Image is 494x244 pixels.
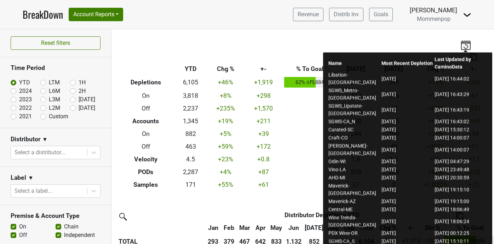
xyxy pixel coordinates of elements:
[434,102,487,118] td: [DATE] 16:43:19
[463,11,471,19] img: Dropdown Menu
[207,115,245,127] td: +19 %
[303,221,326,234] th: Jul: activate to sort column ascending
[381,87,434,102] td: [DATE]
[19,112,32,121] label: 2021
[207,140,245,153] td: +59 %
[117,210,128,222] img: filter
[245,102,282,115] td: +1,570
[79,104,95,112] label: [DATE]
[284,221,303,234] th: Jun: activate to sort column ascending
[434,182,487,197] td: [DATE] 19:15:10
[49,112,68,121] label: Custom
[381,102,434,118] td: [DATE]
[293,8,323,21] a: Revenue
[245,63,282,76] th: +-
[434,87,487,102] td: [DATE] 16:43:29
[381,142,434,157] td: [DATE]
[417,16,450,22] span: Mommenpop
[207,153,245,166] td: +23 %
[381,174,434,182] td: [DATE]
[434,174,487,182] td: [DATE] 20:30:59
[11,36,100,50] button: Reset filters
[221,221,237,234] th: Feb: activate to sort column ascending
[117,89,175,102] th: On
[328,157,381,166] td: Odin-WI
[381,229,434,237] td: [DATE]
[381,134,434,142] td: [DATE]
[175,153,207,166] td: 4.5
[434,206,487,214] td: [DATE] 18:06:49
[253,221,269,234] th: Apr: activate to sort column ascending
[268,221,284,234] th: May: activate to sort column ascending
[221,209,423,221] th: Distributor Depletions YTD
[434,197,487,206] td: [DATE] 19:15:00
[329,8,363,21] a: Distrib Inv
[117,221,205,234] th: &nbsp;: activate to sort column ascending
[117,178,175,191] th: Samples
[11,174,26,181] h3: Label
[117,127,175,140] th: On
[207,89,245,102] td: +8 %
[175,115,207,127] td: 1,345
[11,136,40,143] h3: Distributor
[245,166,282,178] td: +87
[381,197,434,206] td: [DATE]
[245,76,282,90] td: +1,919
[328,214,381,229] td: Wine Trends-[GEOGRAPHIC_DATA]
[69,8,123,21] button: Account Reports
[49,104,60,112] label: L2M
[207,63,245,76] th: Chg %
[117,153,175,166] th: Velocity
[207,127,245,140] td: +5 %
[434,157,487,166] td: [DATE] 04:47:29
[117,166,175,178] th: PODs
[434,142,487,157] td: [DATE] 14:00:07
[245,140,282,153] td: +172
[245,127,282,140] td: +39
[19,87,32,95] label: 2024
[207,178,245,191] td: +55 %
[49,87,60,95] label: L6M
[369,8,393,21] a: Goals
[237,221,253,234] th: Mar: activate to sort column ascending
[328,126,381,134] td: Curated-SC
[245,89,282,102] td: +298
[434,166,487,174] td: [DATE] 23:49:48
[328,197,381,206] td: Maverick-AZ
[79,78,86,87] label: 1H
[19,95,32,104] label: 2023
[245,178,282,191] td: +61
[175,166,207,178] td: 2,287
[207,76,245,90] td: +46 %
[175,76,207,90] td: 6,105
[175,63,207,76] th: YTD
[207,166,245,178] td: +4 %
[381,166,434,174] td: [DATE]
[328,182,381,197] td: Maverick-[GEOGRAPHIC_DATA]
[410,6,457,15] div: [PERSON_NAME]
[207,102,245,115] td: +235 %
[434,214,487,229] td: [DATE] 18:06:24
[117,115,175,127] th: Accounts
[328,229,381,237] td: PDX Wine-OR
[381,157,434,166] td: [DATE]
[434,71,487,87] td: [DATE] 16:44:02
[42,135,48,144] span: ▼
[328,166,381,174] td: Vino-LA
[64,231,95,239] label: Independent
[19,104,32,112] label: 2022
[117,140,175,153] th: Off
[19,222,26,231] label: On
[245,153,282,166] td: +0.8
[64,222,79,231] label: Chain
[19,78,30,87] label: YTD
[175,102,207,115] td: 2,237
[460,40,471,50] img: last_updated_date
[175,89,207,102] td: 3,818
[11,64,100,72] h3: Time Period
[117,76,175,90] th: Depletions
[79,95,95,104] label: [DATE]
[328,118,381,126] td: SGWS-CA_N
[245,115,282,127] td: +211
[11,212,100,220] h3: Premise & Account Type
